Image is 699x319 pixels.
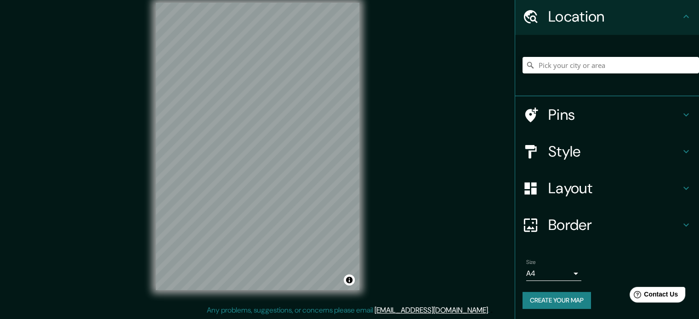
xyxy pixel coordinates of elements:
h4: Style [548,142,681,161]
h4: Border [548,216,681,234]
div: Layout [515,170,699,207]
div: Border [515,207,699,243]
button: Toggle attribution [344,274,355,285]
div: A4 [526,266,581,281]
button: Create your map [523,292,591,309]
iframe: Help widget launcher [617,283,689,309]
canvas: Map [156,3,359,290]
p: Any problems, suggestions, or concerns please email . [207,305,489,316]
div: Style [515,133,699,170]
div: Pins [515,96,699,133]
h4: Pins [548,106,681,124]
h4: Layout [548,179,681,197]
div: . [491,305,493,316]
div: . [489,305,491,316]
a: [EMAIL_ADDRESS][DOMAIN_NAME] [375,305,488,315]
h4: Location [548,7,681,26]
input: Pick your city or area [523,57,699,73]
label: Size [526,258,536,266]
